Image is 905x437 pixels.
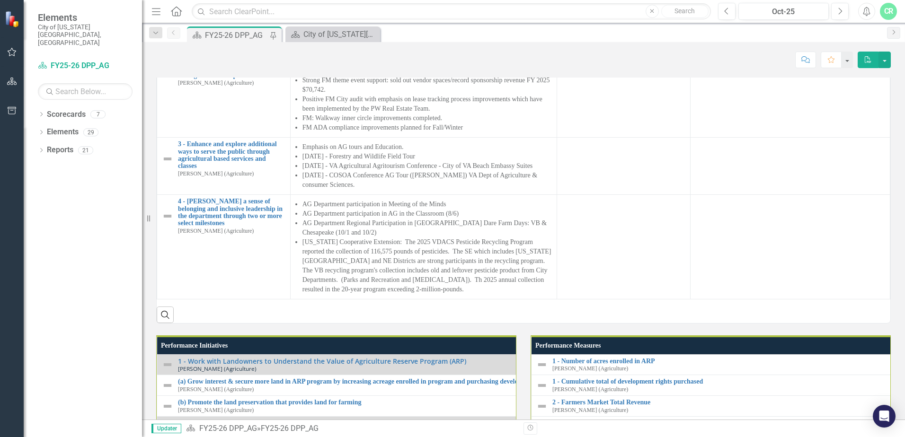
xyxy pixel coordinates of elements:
a: Reports [47,145,73,156]
li: FM: Walkway inner circle improvements completed. [302,114,552,123]
td: Double-Click to Edit [690,61,890,138]
td: Double-Click to Edit [690,195,890,299]
a: 1 - Work with Landowners to Understand the Value of Agriculture Reserve Program (ARP) [178,358,881,365]
img: Not Defined [162,401,173,412]
a: Elements [47,127,79,138]
td: Double-Click to Edit [557,138,691,195]
img: Not Defined [162,153,173,165]
td: Double-Click to Edit [290,61,557,138]
li: AG Department Regional Participation in [GEOGRAPHIC_DATA] Dare Farm Days: VB & Chesapeake (10/1 a... [302,218,552,237]
td: Double-Click to Edit Right Click for Context Menu [157,61,291,138]
div: 29 [83,128,98,136]
td: Double-Click to Edit [290,138,557,195]
button: Search [661,5,709,18]
img: Not Defined [536,401,548,412]
small: [PERSON_NAME] (Agriculture) [178,80,254,86]
li: [DATE] - COSOA Conference AG Tour ([PERSON_NAME]) VA Dept of Agriculture & consumer Sciences. [302,171,552,190]
span: Updater [151,424,181,433]
small: [PERSON_NAME] (Agriculture) [552,407,628,413]
a: FY25-26 DPP_AG [38,61,133,71]
td: Double-Click to Edit [557,195,691,299]
li: FM ADA compliance improvements planned for Fall/Winter [302,123,552,132]
div: FY25-26 DPP_AG [205,29,267,41]
small: [PERSON_NAME] (Agriculture) [552,366,628,372]
small: [PERSON_NAME] (Agriculture) [178,386,254,393]
input: Search ClearPoint... [192,3,711,20]
td: Double-Click to Edit Right Click for Context Menu [157,375,886,396]
small: [PERSON_NAME] (Agriculture) [552,386,628,393]
img: Not Defined [536,359,548,370]
td: Double-Click to Edit Right Click for Context Menu [157,416,886,437]
span: Search [674,7,695,15]
div: Open Intercom Messenger [873,405,896,428]
div: 7 [90,110,106,118]
td: Double-Click to Edit Right Click for Context Menu [157,138,291,195]
a: 2 - Bolster the Farmers Market through Needed Improvements [178,420,881,427]
small: [PERSON_NAME] (Agriculture) [178,228,254,234]
li: [DATE] - Forestry and Wildlife Field Tour [302,152,552,161]
div: City of [US_STATE][GEOGRAPHIC_DATA] [303,28,378,40]
img: Not Defined [162,380,173,391]
input: Search Below... [38,83,133,100]
a: City of [US_STATE][GEOGRAPHIC_DATA] [288,28,378,40]
button: CR [880,3,897,20]
img: Not Defined [162,210,173,222]
li: Strong FM theme event support: sold out vendor spaces/record sponsorship revenue FY 2025 $70,742. [302,76,552,95]
span: Elements [38,12,133,23]
small: [PERSON_NAME] (Agriculture) [178,407,254,413]
img: Not Defined [536,380,548,391]
p: [US_STATE] Cooperative Extension: The 2025 VDACS Pesticide Recycling Program reported the collect... [302,237,552,294]
td: Double-Click to Edit Right Click for Context Menu [157,195,291,299]
td: Double-Click to Edit [290,195,557,299]
a: 3 - Enhance and explore additional ways to serve the public through agricultural based services a... [178,140,285,170]
a: (b) Promote the land preservation that provides land for farming [178,399,881,406]
td: Double-Click to Edit [557,61,691,138]
td: Double-Click to Edit Right Click for Context Menu [157,396,886,417]
small: [PERSON_NAME] (Agriculture) [178,366,257,372]
a: 4 - [PERSON_NAME] a sense of belonging and inclusive leadership in the department through two or ... [178,198,285,227]
li: Positive FM City audit with emphasis on lease tracking process improvements which have been imple... [302,95,552,114]
div: Oct-25 [742,6,825,17]
div: FY25-26 DPP_AG [261,424,319,433]
small: [PERSON_NAME] (Agriculture) [178,171,254,177]
li: Emphasis on AG tours and Education. [302,142,552,152]
small: City of [US_STATE][GEOGRAPHIC_DATA], [GEOGRAPHIC_DATA] [38,23,133,46]
a: Scorecards [47,109,86,120]
li: [DATE] - VA Agricultural Agritourism Conference - City of VA Beach Embassy Suites [302,161,552,171]
div: » [186,423,516,434]
li: AG Department participation in AG in the Classroom (8/6) [302,209,552,218]
img: ClearPoint Strategy [5,11,21,27]
a: (a) Grow interest & secure more land in ARP program by increasing acreage enrolled in program and... [178,378,881,385]
li: AG Department participation in Meeting of the Minds [302,200,552,209]
td: Double-Click to Edit Right Click for Context Menu [157,354,886,375]
td: Double-Click to Edit [690,138,890,195]
div: 21 [78,146,93,154]
a: FY25-26 DPP_AG [199,424,257,433]
img: Not Defined [162,359,173,370]
button: Oct-25 [738,3,829,20]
